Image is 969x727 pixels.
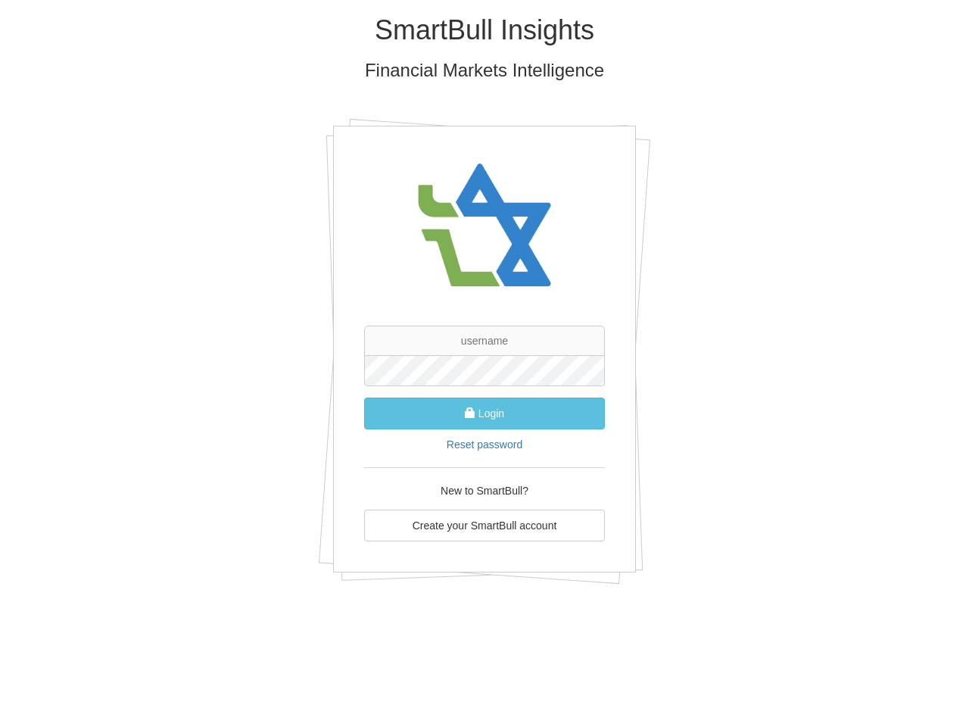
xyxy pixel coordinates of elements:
[364,326,605,356] input: username
[42,15,927,45] h1: SmartBull Insights
[364,510,605,541] a: Create your SmartBull account
[364,398,605,429] button: Login
[409,149,560,303] img: avatar
[42,61,927,80] h3: Financial Markets Intelligence
[441,485,528,497] span: New to SmartBull?
[447,438,522,451] a: Reset password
